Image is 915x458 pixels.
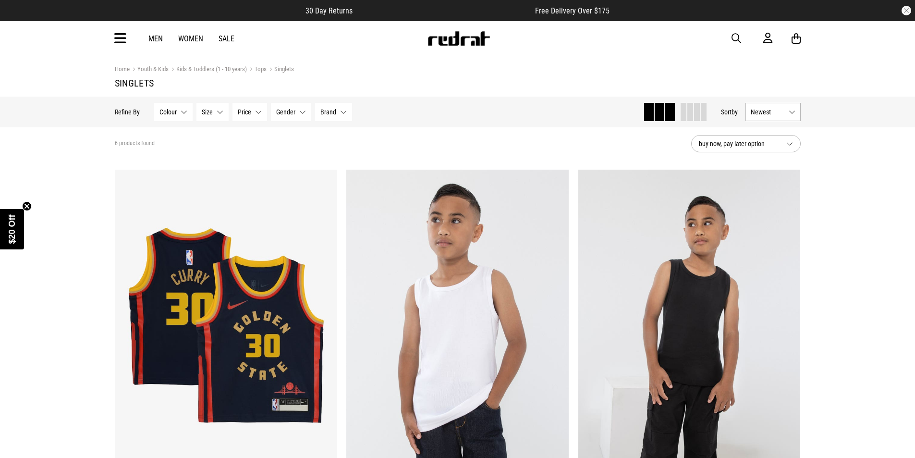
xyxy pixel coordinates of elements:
[130,65,169,74] a: Youth & Kids
[169,65,247,74] a: Kids & Toddlers (1 - 10 years)
[196,103,229,121] button: Size
[22,201,32,211] button: Close teaser
[115,65,130,73] a: Home
[276,108,295,116] span: Gender
[305,6,353,15] span: 30 Day Returns
[267,65,294,74] a: Singlets
[721,106,738,118] button: Sortby
[238,108,251,116] span: Price
[115,140,155,148] span: 6 products found
[159,108,177,116] span: Colour
[178,34,203,43] a: Women
[7,214,17,244] span: $20 Off
[247,65,267,74] a: Tops
[372,6,516,15] iframe: Customer reviews powered by Trustpilot
[751,108,785,116] span: Newest
[232,103,267,121] button: Price
[315,103,352,121] button: Brand
[427,31,490,46] img: Redrat logo
[115,108,140,116] p: Refine By
[115,77,801,89] h1: Singlets
[699,138,779,149] span: buy now, pay later option
[691,135,801,152] button: buy now, pay later option
[148,34,163,43] a: Men
[271,103,311,121] button: Gender
[732,108,738,116] span: by
[202,108,213,116] span: Size
[219,34,234,43] a: Sale
[745,103,801,121] button: Newest
[320,108,336,116] span: Brand
[154,103,193,121] button: Colour
[535,6,610,15] span: Free Delivery Over $175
